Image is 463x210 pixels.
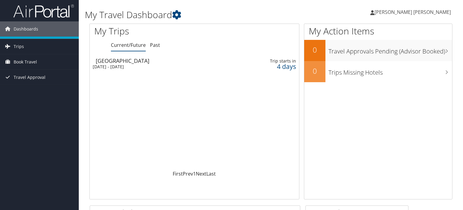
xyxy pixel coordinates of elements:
span: Travel Approval [14,70,45,85]
img: airportal-logo.png [13,4,74,18]
span: [PERSON_NAME] [PERSON_NAME] [375,9,451,15]
h2: 0 [304,45,325,55]
div: [DATE] - [DATE] [93,64,226,69]
h3: Trips Missing Hotels [328,65,452,77]
a: 0Trips Missing Hotels [304,61,452,82]
a: Last [206,170,216,177]
h1: My Travel Dashboard [85,8,333,21]
div: Trip starts in [251,58,296,64]
div: 4 days [251,64,296,69]
a: Next [196,170,206,177]
span: Trips [14,39,24,54]
span: Book Travel [14,54,37,69]
h1: My Action Items [304,25,452,37]
div: [GEOGRAPHIC_DATA] [96,58,229,63]
span: Dashboards [14,21,38,37]
h2: 0 [304,66,325,76]
a: Past [150,42,160,48]
a: 0Travel Approvals Pending (Advisor Booked) [304,40,452,61]
h1: My Trips [94,25,207,37]
a: Prev [183,170,193,177]
a: [PERSON_NAME] [PERSON_NAME] [370,3,457,21]
a: Current/Future [111,42,146,48]
a: 1 [193,170,196,177]
a: First [173,170,183,177]
h3: Travel Approvals Pending (Advisor Booked) [328,44,452,56]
